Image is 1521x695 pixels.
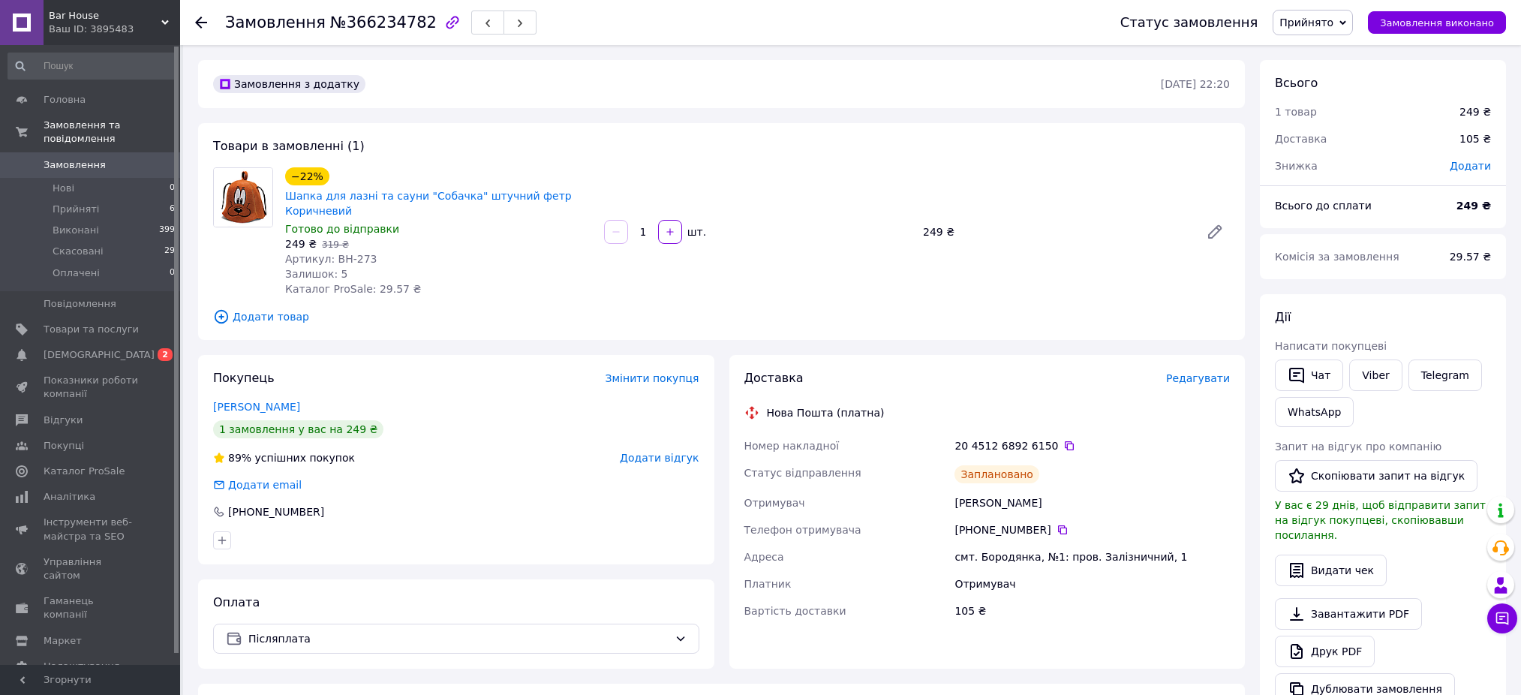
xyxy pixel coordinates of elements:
a: Шапка для лазні та сауни "Собачка" штучний фетр Коричневий [285,190,572,217]
span: Всього [1275,76,1318,90]
span: Запит на відгук про компанію [1275,441,1441,453]
a: [PERSON_NAME] [213,401,300,413]
span: 399 [159,224,175,237]
span: 89% [228,452,251,464]
span: Додати товар [213,308,1230,325]
span: Додати відгук [620,452,699,464]
span: Прийнято [1279,17,1333,29]
span: Змінити покупця [606,372,699,384]
span: Інструменти веб-майстра та SEO [44,516,139,543]
b: 249 ₴ [1456,200,1491,212]
div: 249 ₴ [1459,104,1491,119]
div: 20 4512 6892 6150 [954,438,1230,453]
div: 105 ₴ [951,597,1233,624]
span: Комісія за замовлення [1275,251,1399,263]
span: Аналітика [44,490,95,504]
div: −22% [285,167,329,185]
span: Адреса [744,551,784,563]
span: 319 ₴ [322,239,349,250]
span: Залишок: 5 [285,268,348,280]
div: [PHONE_NUMBER] [227,504,326,519]
span: Маркет [44,634,82,648]
div: [PERSON_NAME] [951,489,1233,516]
span: Статус відправлення [744,467,861,479]
span: Вартість доставки [744,605,846,617]
div: Статус замовлення [1120,15,1258,30]
span: 2 [158,348,173,361]
div: Замовлення з додатку [213,75,365,93]
span: Отримувач [744,497,805,509]
a: Telegram [1408,360,1482,391]
span: Післяплата [248,630,669,647]
span: Оплачені [53,266,100,280]
span: 0 [170,182,175,195]
span: Телефон отримувача [744,524,861,536]
span: Платник [744,578,792,590]
span: Повідомлення [44,297,116,311]
div: Отримувач [951,570,1233,597]
span: Артикул: BH-273 [285,253,377,265]
span: Нові [53,182,74,195]
button: Видати чек [1275,555,1387,586]
div: 249 ₴ [917,221,1194,242]
a: Viber [1349,360,1402,391]
div: Ваш ID: 3895483 [49,23,180,36]
span: Замовлення та повідомлення [44,119,180,146]
span: Замовлення виконано [1380,17,1494,29]
span: Готово до відправки [285,223,399,235]
span: [DEMOGRAPHIC_DATA] [44,348,155,362]
span: №366234782 [330,14,437,32]
span: Гаманець компанії [44,594,139,621]
div: Нова Пошта (платна) [763,405,888,420]
div: смт. Бородянка, №1: пров. Залізничний, 1 [951,543,1233,570]
span: У вас є 29 днів, щоб відправити запит на відгук покупцеві, скопіювавши посилання. [1275,499,1486,541]
button: Замовлення виконано [1368,11,1506,34]
span: 249 ₴ [285,238,317,250]
a: WhatsApp [1275,397,1354,427]
span: Bar House [49,9,161,23]
span: Головна [44,93,86,107]
span: Налаштування [44,660,120,673]
span: 29 [164,245,175,258]
a: Завантажити PDF [1275,598,1422,630]
span: Прийняті [53,203,99,216]
div: Додати email [212,477,303,492]
span: Доставка [744,371,804,385]
div: Заплановано [954,465,1039,483]
span: Всього до сплати [1275,200,1372,212]
span: Покупець [213,371,275,385]
div: 105 ₴ [1450,122,1500,155]
span: 6 [170,203,175,216]
span: Показники роботи компанії [44,374,139,401]
a: Редагувати [1200,217,1230,247]
span: Знижка [1275,160,1318,172]
div: [PHONE_NUMBER] [954,522,1230,537]
span: Написати покупцеві [1275,340,1387,352]
span: Каталог ProSale: 29.57 ₴ [285,283,421,295]
div: Повернутися назад [195,15,207,30]
div: 1 замовлення у вас на 249 ₴ [213,420,383,438]
input: Пошук [8,53,176,80]
span: Дії [1275,310,1291,324]
span: Номер накладної [744,440,840,452]
span: Доставка [1275,133,1327,145]
span: 29.57 ₴ [1450,251,1491,263]
button: Чат [1275,360,1343,391]
span: Оплата [213,595,260,609]
span: Замовлення [44,158,106,172]
span: Товари в замовленні (1) [213,139,365,153]
button: Чат з покупцем [1487,603,1517,633]
span: Замовлення [225,14,326,32]
a: Друк PDF [1275,636,1375,667]
div: Додати email [227,477,303,492]
span: 1 товар [1275,106,1317,118]
img: Шапка для лазні та сауни "Собачка" штучний фетр Коричневий [214,168,272,227]
span: Покупці [44,439,84,453]
div: успішних покупок [213,450,355,465]
span: Скасовані [53,245,104,258]
span: Редагувати [1166,372,1230,384]
span: Управління сайтом [44,555,139,582]
span: Товари та послуги [44,323,139,336]
span: Додати [1450,160,1491,172]
span: Каталог ProSale [44,465,125,478]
